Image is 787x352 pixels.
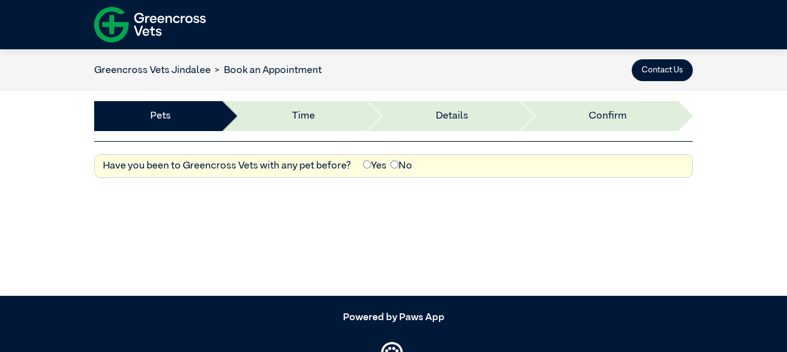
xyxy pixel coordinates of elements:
label: Yes [363,159,387,174]
button: Contact Us [632,59,693,81]
h5: Powered by Paws App [94,312,693,324]
a: Pets [150,109,171,124]
a: Greencross Vets Jindalee [94,66,211,76]
img: f-logo [94,3,206,46]
input: No [390,160,398,169]
input: Yes [363,160,371,169]
label: Have you been to Greencross Vets with any pet before? [103,159,351,174]
nav: breadcrumb [94,63,322,78]
label: No [390,159,412,174]
li: Book an Appointment [211,63,322,78]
